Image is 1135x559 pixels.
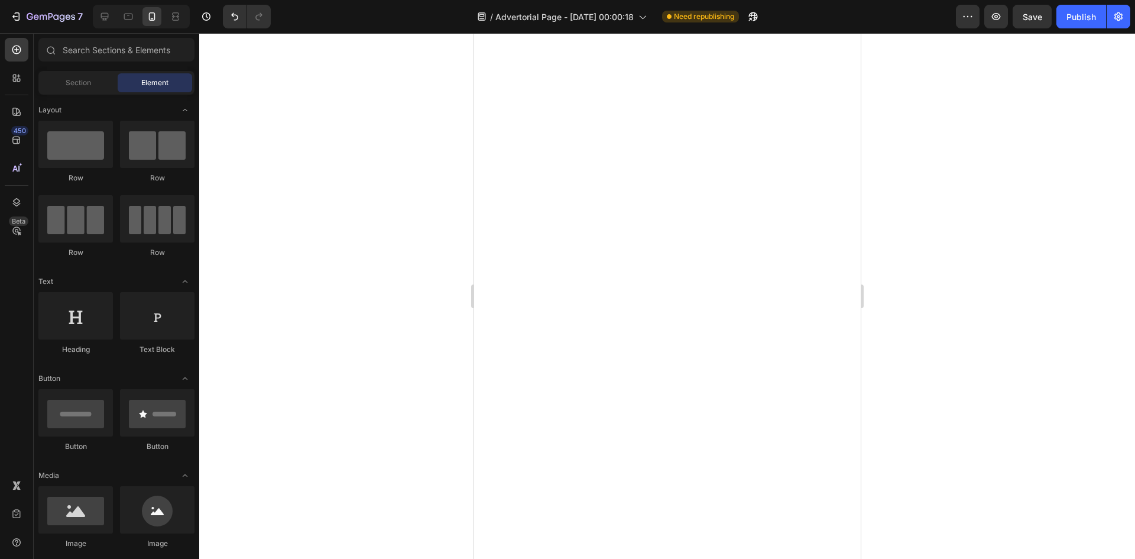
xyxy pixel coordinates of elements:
button: 7 [5,5,88,28]
iframe: Design area [474,33,861,559]
div: Button [38,441,113,452]
input: Search Sections & Elements [38,38,194,62]
p: 7 [77,9,83,24]
div: Row [120,173,194,183]
div: Button [120,441,194,452]
span: Section [66,77,91,88]
div: Row [38,247,113,258]
span: Save [1023,12,1042,22]
span: Toggle open [176,272,194,291]
div: 450 [11,126,28,135]
div: Undo/Redo [223,5,271,28]
span: Media [38,470,59,481]
span: Need republishing [674,11,734,22]
div: Row [120,247,194,258]
iframe: Intercom live chat [1095,501,1123,529]
span: Element [141,77,168,88]
div: Image [120,538,194,549]
span: Advertorial Page - [DATE] 00:00:18 [495,11,634,23]
span: Text [38,276,53,287]
span: Toggle open [176,369,194,388]
div: Text Block [120,344,194,355]
span: Button [38,373,60,384]
div: Publish [1066,11,1096,23]
div: Image [38,538,113,549]
span: Layout [38,105,61,115]
div: Row [38,173,113,183]
div: Beta [9,217,28,226]
span: / [490,11,493,23]
button: Save [1013,5,1052,28]
span: Toggle open [176,101,194,119]
span: Toggle open [176,466,194,485]
button: Publish [1056,5,1106,28]
div: Heading [38,344,113,355]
